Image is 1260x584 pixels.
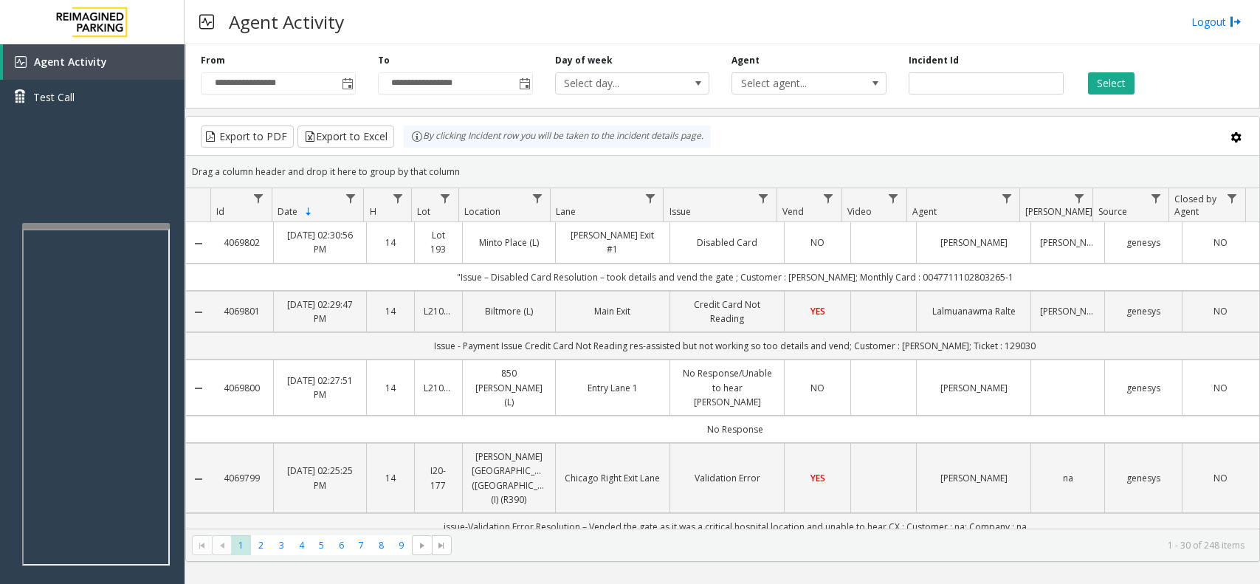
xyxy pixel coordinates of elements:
span: Issue [669,205,691,218]
label: Incident Id [909,54,959,67]
a: L21091600 [424,381,453,395]
img: pageIcon [199,4,214,40]
label: Agent [731,54,760,67]
span: Source [1098,205,1127,218]
span: Location [464,205,500,218]
span: Date [278,205,297,218]
div: Data table [186,188,1259,529]
span: Page 3 [272,535,292,555]
span: Lot [417,205,430,218]
a: Collapse Details [186,238,211,250]
a: 4069800 [220,381,264,395]
a: Id Filter Menu [249,188,269,208]
a: YES [793,304,841,318]
img: infoIcon.svg [411,131,423,142]
a: genesys [1114,236,1173,250]
a: Logout [1191,14,1242,30]
a: Collapse Details [186,382,211,394]
kendo-pager-info: 1 - 30 of 248 items [461,539,1244,552]
a: Agent Filter Menu [996,188,1016,208]
a: [PERSON_NAME] [926,381,1022,395]
span: NO [810,382,824,394]
a: NO [1191,381,1250,395]
a: YES [793,471,841,485]
a: Vend Filter Menu [819,188,839,208]
span: Go to the last page [432,535,452,556]
a: [PERSON_NAME][GEOGRAPHIC_DATA] ([GEOGRAPHIC_DATA]) (I) (R390) [472,450,546,506]
a: Credit Card Not Reading [679,298,775,326]
a: Collapse Details [186,306,211,318]
span: YES [810,305,825,317]
a: genesys [1114,381,1173,395]
a: Lane Filter Menu [640,188,660,208]
a: Minto Place (L) [472,236,546,250]
a: [PERSON_NAME] [926,236,1022,250]
span: Go to the next page [412,535,432,556]
a: na [1040,471,1095,485]
a: 14 [376,381,405,395]
span: NO [1213,472,1228,484]
span: Toggle popup [339,73,355,94]
img: logout [1230,14,1242,30]
a: genesys [1114,471,1173,485]
a: genesys [1114,304,1173,318]
span: Page 9 [391,535,411,555]
a: NO [1191,304,1250,318]
a: Validation Error [679,471,775,485]
div: By clicking Incident row you will be taken to the incident details page. [404,126,711,148]
span: Page 2 [251,535,271,555]
a: Source Filter Menu [1146,188,1166,208]
a: Disabled Card [679,236,775,250]
span: Closed by Agent [1174,193,1216,218]
td: issue-Validation Error Resolution – Vended the gate as it was a critical hospital location and un... [211,513,1259,540]
span: Page 1 [231,535,251,555]
a: Biltmore (L) [472,304,546,318]
a: Issue Filter Menu [754,188,774,208]
a: 4069799 [220,471,264,485]
a: H Filter Menu [388,188,407,208]
a: Agent Activity [3,44,185,80]
label: To [378,54,390,67]
a: Lalmuanawma Ralte [926,304,1022,318]
a: Collapse Details [186,473,211,485]
span: Id [216,205,224,218]
span: Page 5 [311,535,331,555]
span: Go to the last page [436,540,447,552]
a: Video Filter Menu [884,188,903,208]
a: Entry Lane 1 [565,381,661,395]
span: NO [1213,236,1228,249]
span: Page 8 [371,535,391,555]
a: [PERSON_NAME] [1040,304,1095,318]
td: No Response [211,416,1259,443]
a: NO [793,381,841,395]
a: 4069801 [220,304,264,318]
label: Day of week [555,54,613,67]
span: Select day... [556,73,678,94]
span: Lane [556,205,576,218]
span: Sortable [303,206,314,218]
a: 850 [PERSON_NAME] (L) [472,366,546,409]
a: Lot 193 [424,228,453,256]
a: Location Filter Menu [527,188,547,208]
a: NO [1191,236,1250,250]
span: Page 6 [331,535,351,555]
span: NO [1213,305,1228,317]
a: 14 [376,236,405,250]
a: Main Exit [565,304,661,318]
a: Date Filter Menu [340,188,360,208]
img: 'icon' [15,56,27,68]
a: I20-177 [424,464,453,492]
a: Lot Filter Menu [436,188,455,208]
a: NO [1191,471,1250,485]
a: 14 [376,304,405,318]
a: Chicago Right Exit Lane [565,471,661,485]
a: 4069802 [220,236,264,250]
span: Video [847,205,872,218]
a: NO [793,236,841,250]
a: Parker Filter Menu [1070,188,1089,208]
label: From [201,54,225,67]
div: Drag a column header and drop it here to group by that column [186,159,1259,185]
a: [DATE] 02:27:51 PM [283,374,357,402]
span: Agent Activity [34,55,107,69]
span: Go to the next page [416,540,428,552]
